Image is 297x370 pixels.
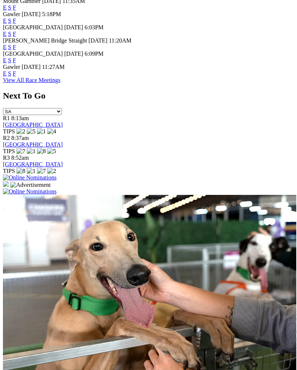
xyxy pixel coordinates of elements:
span: R3 [3,155,10,161]
span: Gawler [3,11,20,17]
a: [GEOGRAPHIC_DATA] [3,141,63,148]
a: S [8,57,11,63]
span: 6:09PM [85,51,104,57]
span: [GEOGRAPHIC_DATA] [3,24,63,30]
img: 5 [27,128,36,135]
span: 8:13am [11,115,29,121]
img: 4 [47,128,56,135]
a: E [3,18,7,24]
img: 7 [37,168,46,174]
img: 8 [37,148,46,155]
span: TIPS [3,168,15,174]
span: R1 [3,115,10,121]
a: S [8,70,11,77]
img: 1 [37,128,46,135]
span: 8:37am [11,135,29,141]
img: 8 [16,168,25,174]
a: E [3,4,7,11]
span: TIPS [3,148,15,154]
img: 1 [27,168,36,174]
span: 6:03PM [85,24,104,30]
a: E [3,57,7,63]
a: E [3,70,7,77]
a: S [8,31,11,37]
a: [GEOGRAPHIC_DATA] [3,122,63,128]
img: 15187_Greyhounds_GreysPlayCentral_Resize_SA_WebsiteBanner_300x115_2025.jpg [3,181,9,187]
img: Online Nominations [3,174,56,181]
h2: Next To Go [3,91,294,101]
img: 2 [47,168,56,174]
span: Gawler [3,64,20,70]
a: F [13,31,16,37]
img: 5 [47,148,56,155]
a: View All Race Meetings [3,77,60,83]
span: 8:52am [11,155,29,161]
a: F [13,4,16,11]
img: 1 [27,148,36,155]
span: [DATE] [64,51,83,57]
span: [DATE] [64,24,83,30]
img: Advertisement [10,182,51,188]
img: 2 [16,128,25,135]
a: F [13,44,16,50]
a: F [13,18,16,24]
img: Online Nominations [3,188,56,195]
span: [DATE] [22,11,41,17]
span: TIPS [3,128,15,134]
span: [DATE] [22,64,41,70]
a: S [8,18,11,24]
a: F [13,70,16,77]
a: S [8,4,11,11]
img: 7 [16,148,25,155]
span: [DATE] [88,37,107,44]
a: E [3,31,7,37]
a: E [3,44,7,50]
a: F [13,57,16,63]
span: R2 [3,135,10,141]
span: 11:20AM [109,37,132,44]
span: 11:27AM [42,64,65,70]
span: [GEOGRAPHIC_DATA] [3,51,63,57]
a: S [8,44,11,50]
span: [PERSON_NAME] Bridge Straight [3,37,87,44]
a: [GEOGRAPHIC_DATA] [3,161,63,167]
span: 5:18PM [42,11,61,17]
